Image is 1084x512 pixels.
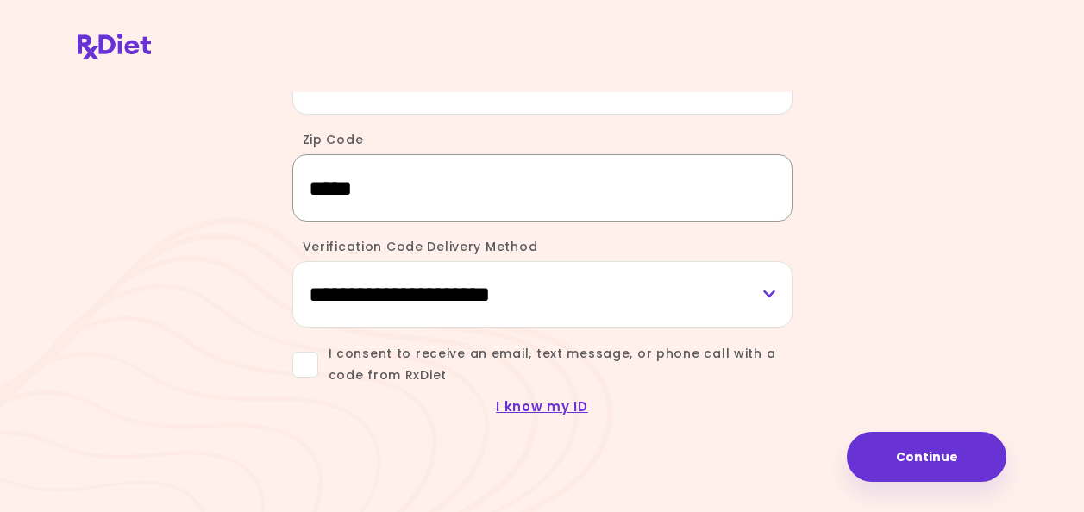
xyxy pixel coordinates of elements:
a: I know my ID [496,397,588,415]
img: RxDiet [78,34,151,59]
button: Continue [847,432,1006,482]
label: Verification Code Delivery Method [292,238,538,255]
label: Zip Code [292,131,364,148]
span: I consent to receive an email, text message, or phone call with a code from RxDiet [318,343,793,386]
